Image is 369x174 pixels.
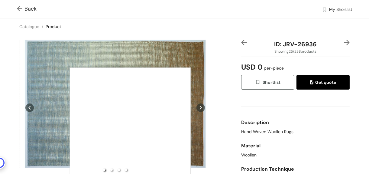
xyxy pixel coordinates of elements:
[241,129,293,135] span: Hand Woven Woollen Rugs
[329,6,352,14] span: My Shortlist
[17,5,37,13] span: Back
[241,152,350,158] div: Woollen
[274,49,316,54] span: Showing 25 / 238 products
[241,59,284,75] span: USD 0
[344,40,350,45] img: right
[241,75,294,90] button: wishlistShortlist
[125,169,127,171] li: slide item 4
[255,79,280,86] span: Shortlist
[274,40,317,48] span: ID: JRV-26936
[42,24,43,29] span: /
[19,24,39,29] a: Catalogue
[255,79,262,86] img: wishlist
[241,40,247,45] img: left
[310,79,336,86] span: Get quote
[241,117,350,129] div: Description
[241,140,350,152] div: Material
[296,75,350,90] button: quoteGet quote
[310,80,315,86] img: quote
[263,65,284,71] span: per-piece
[46,24,61,29] a: Product
[110,169,113,171] li: slide item 2
[17,6,24,12] img: Go back
[103,169,105,171] li: slide item 1
[118,169,120,171] li: slide item 3
[322,7,327,13] img: wishlist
